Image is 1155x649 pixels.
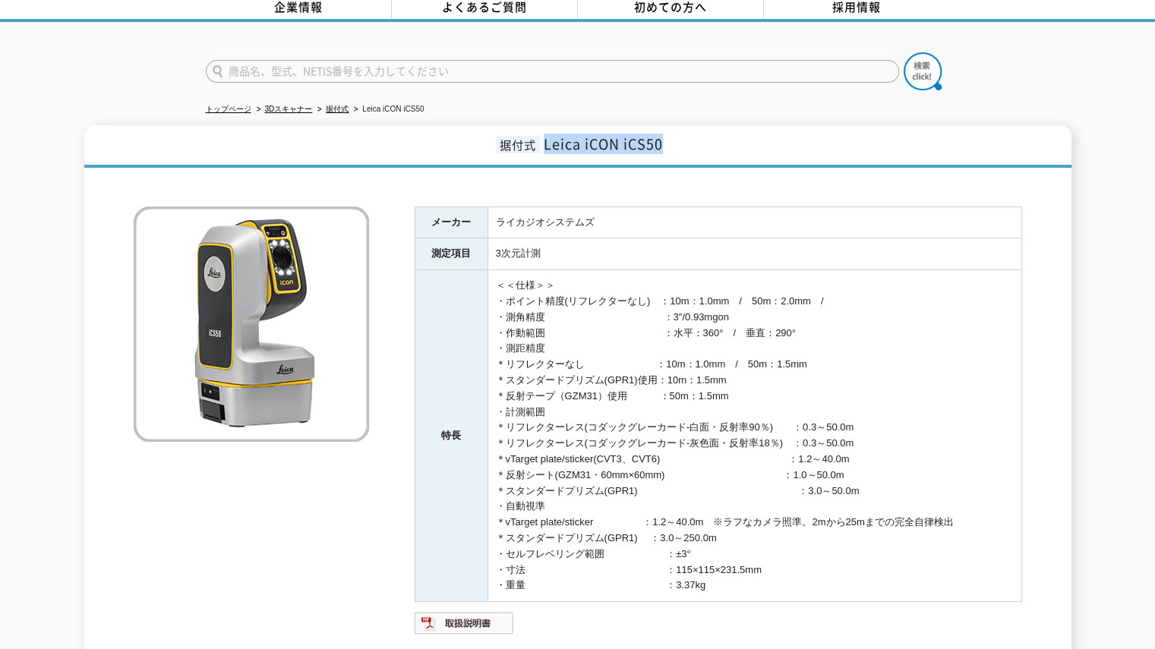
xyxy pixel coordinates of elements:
[415,621,514,632] a: 取扱説明書
[415,270,488,602] th: 特長
[326,105,349,113] a: 据付式
[904,52,942,90] img: btn_search.png
[488,238,1021,270] td: 3次元計測
[206,105,251,113] a: トップページ
[351,102,424,118] li: Leica iCON iCS50
[488,206,1021,238] td: ライカジオシステムズ
[134,206,369,442] img: Leica iCON iCS50
[415,611,514,635] img: 取扱説明書
[544,134,663,154] span: Leica iCON iCS50
[415,206,488,238] th: メーカー
[206,60,899,83] input: 商品名、型式、NETIS番号を入力してください
[415,238,488,270] th: 測定項目
[265,105,313,113] a: 3Dスキャナー
[496,136,540,153] span: 据付式
[488,270,1021,602] td: ＜＜仕様＞＞ ・ポイント精度(リフレクターなし) ：10m：1.0mm / 50m：2.0mm / ・測角精度 ：3″/0.93mgon ・作動範囲 ：水平：360° / 垂直：290° ・測距...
